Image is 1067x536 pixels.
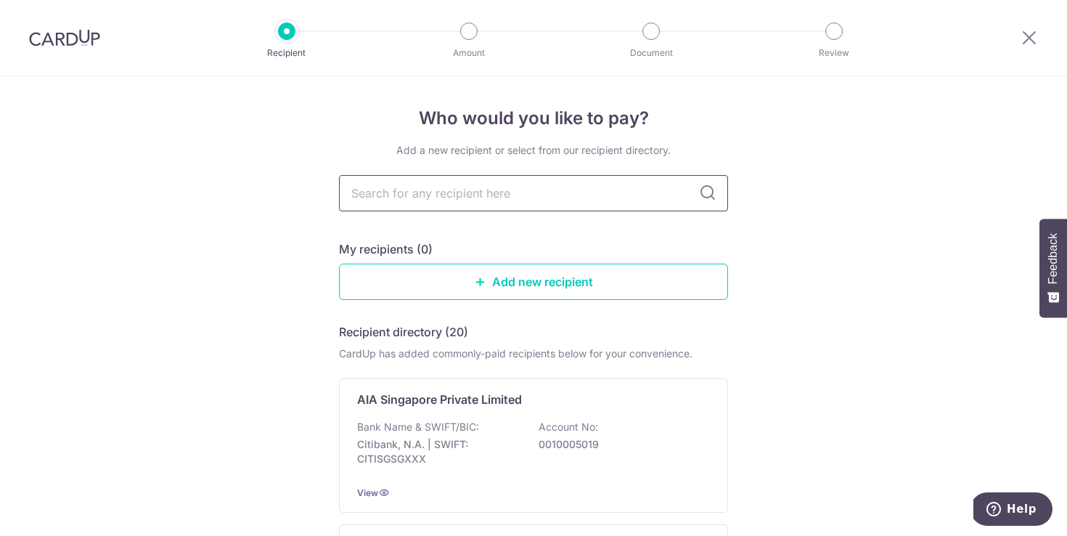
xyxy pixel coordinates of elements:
[539,437,701,452] p: 0010005019
[357,487,378,498] a: View
[339,143,728,158] div: Add a new recipient or select from our recipient directory.
[339,105,728,131] h4: Who would you like to pay?
[339,240,433,258] h5: My recipients (0)
[415,46,523,60] p: Amount
[29,29,100,46] img: CardUp
[339,175,728,211] input: Search for any recipient here
[233,46,340,60] p: Recipient
[597,46,705,60] p: Document
[339,323,468,341] h5: Recipient directory (20)
[780,46,888,60] p: Review
[973,492,1052,529] iframe: Opens a widget where you can find more information
[1047,233,1060,284] span: Feedback
[1039,219,1067,317] button: Feedback - Show survey
[357,437,520,466] p: Citibank, N.A. | SWIFT: CITISGSGXXX
[339,264,728,300] a: Add new recipient
[357,391,522,408] p: AIA Singapore Private Limited
[339,346,728,361] div: CardUp has added commonly-paid recipients below for your convenience.
[357,420,479,434] p: Bank Name & SWIFT/BIC:
[539,420,598,434] p: Account No:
